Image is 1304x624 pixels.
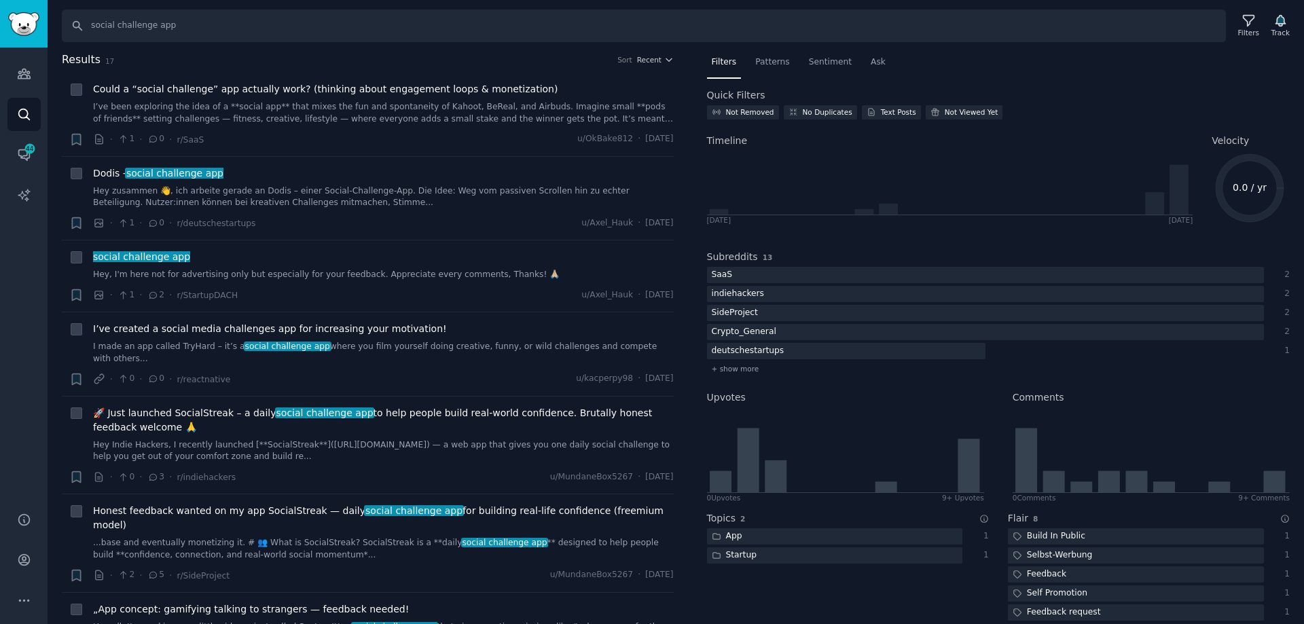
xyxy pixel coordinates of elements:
button: Recent [637,55,674,65]
span: · [169,132,172,147]
span: · [110,470,113,484]
div: 1 [1278,549,1290,562]
span: · [110,372,113,386]
span: 1 [117,133,134,145]
span: u/kacperpy98 [576,373,633,385]
a: Hey Indie Hackers, I recently launched [**SocialStreak**]([URL][DOMAIN_NAME]) — a web app that gi... [93,439,674,463]
span: Timeline [707,134,748,148]
span: 3 [147,471,164,483]
span: · [169,288,172,302]
span: 0 [147,373,164,385]
span: 2 [117,569,134,581]
span: 0 [147,217,164,230]
span: social challenge app [125,168,225,179]
span: r/indiehackers [177,473,236,482]
span: · [110,132,113,147]
span: u/MundaneBox5267 [550,569,634,581]
div: 1 [977,530,989,543]
a: 🚀 Just launched SocialStreak – a dailysocial challenge appto help people build real-world confide... [93,406,674,435]
div: App [707,528,747,545]
span: social challenge app [244,342,331,351]
span: · [139,372,142,386]
div: 2 [1278,307,1290,319]
span: · [638,217,640,230]
span: [DATE] [645,373,673,385]
span: · [638,133,640,145]
span: [DATE] [645,217,673,230]
button: Track [1267,12,1294,40]
span: Filters [712,56,737,69]
span: Dodis - [93,166,223,181]
div: Feedback request [1008,604,1106,621]
div: Startup [707,547,761,564]
span: 0 [117,373,134,385]
span: Results [62,52,101,69]
a: ...base and eventually monetizing it. # 👥 What is SocialStreak? SocialStreak is a **dailysocial c... [93,537,674,561]
div: Build In Public [1008,528,1090,545]
h2: Comments [1013,390,1064,405]
span: · [139,568,142,583]
input: Search Keyword [62,10,1226,42]
div: Not Viewed Yet [945,107,998,117]
span: Recent [637,55,662,65]
div: indiehackers [707,286,769,303]
span: u/OkBake812 [577,133,633,145]
div: 1 [1278,568,1290,581]
span: · [139,216,142,230]
span: · [110,288,113,302]
span: 2 [740,515,745,523]
a: Could a “social challenge” app actually work? (thinking about engagement loops & monetization) [93,82,558,96]
span: 1 [117,289,134,301]
div: SideProject [707,305,763,322]
span: · [169,216,172,230]
div: [DATE] [1169,215,1193,225]
span: 2 [147,289,164,301]
span: social challenge app [275,407,375,418]
span: u/Axel_Hauk [581,289,633,301]
div: [DATE] [707,215,731,225]
span: Honest feedback wanted on my app SocialStreak — daily for building real-life confidence (freemium... [93,504,674,532]
div: Text Posts [881,107,916,117]
a: Hey zusammen 👋, ich arbeite gerade an Dodis – einer Social-Challenge-App. Die Idee: Weg vom passi... [93,185,674,209]
span: · [638,373,640,385]
span: · [638,569,640,581]
div: SaaS [707,267,738,284]
a: Honest feedback wanted on my app SocialStreak — dailysocial challenge appfor building real-life c... [93,504,674,532]
span: r/SaaS [177,135,204,145]
span: r/StartupDACH [177,291,238,300]
span: Ask [871,56,886,69]
div: 9+ Comments [1238,493,1290,502]
h2: Flair [1008,511,1028,526]
span: 13 [763,253,773,261]
span: [DATE] [645,569,673,581]
a: Hey, I'm here not for advertising only but especially for your feedback. Appreciate every comment... [93,269,674,281]
span: · [638,471,640,483]
span: · [638,289,640,301]
span: · [169,568,172,583]
span: „App concept: gamifying talking to strangers — feedback needed! [93,602,409,617]
span: [DATE] [645,471,673,483]
span: [DATE] [645,289,673,301]
span: 17 [105,57,114,65]
span: social challenge app [364,505,464,516]
div: Not Removed [726,107,774,117]
span: social challenge app [92,251,192,262]
span: r/reactnative [177,375,230,384]
div: 1 [1278,530,1290,543]
div: Selbst-Werbung [1008,547,1098,564]
span: [DATE] [645,133,673,145]
div: Track [1271,28,1290,37]
span: 0 [117,471,134,483]
div: 1 [1278,345,1290,357]
h2: Topics [707,511,736,526]
a: I’ve created a social media challenges app for increasing your motivation! [93,322,447,336]
img: GummySearch logo [8,12,39,36]
a: 44 [7,138,41,171]
h2: Subreddits [707,250,758,264]
div: 9+ Upvotes [942,493,984,502]
div: 2 [1278,288,1290,300]
span: · [110,568,113,583]
h2: Quick Filters [707,88,765,103]
span: 5 [147,569,164,581]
